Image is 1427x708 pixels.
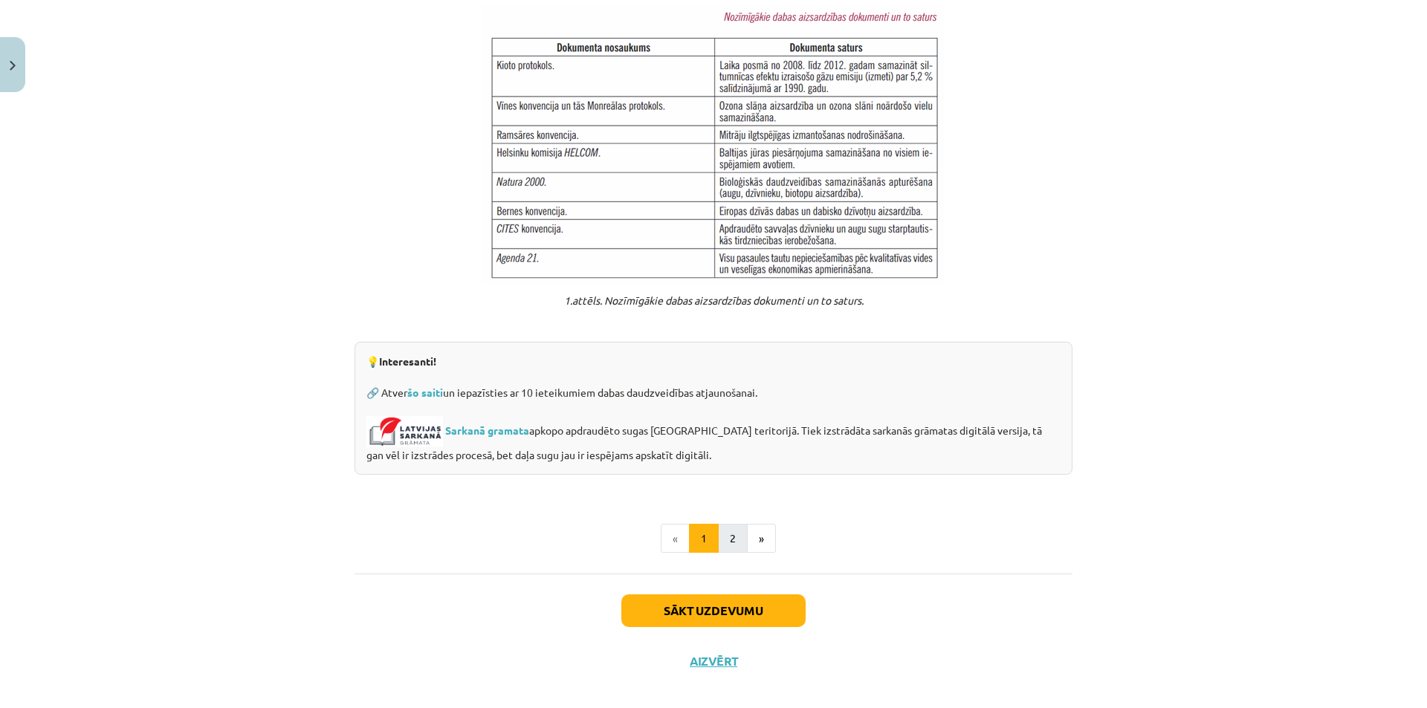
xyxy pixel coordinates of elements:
[445,423,529,436] a: Sarkanā gramata
[747,524,776,553] button: »
[685,654,742,669] button: Aizvērt
[407,386,443,399] a: šo saiti
[379,354,436,368] strong: Interesanti!
[564,293,864,307] em: 1.attēls. Nozīmīgākie dabas aizsardzības dokumenti un to saturs.
[689,524,719,553] button: 1
[10,61,16,71] img: icon-close-lesson-0947bae3869378f0d4975bcd49f059093ad1ed9edebbc8119c70593378902aed.svg
[355,524,1072,553] nav: Page navigation example
[355,342,1072,475] div: 💡 🔗 Atver un iepazīsties ar 10 ieteikumiem dabas daudzveidības atjaunošanai. apkopo apdraudēto su...
[718,524,748,553] button: 2
[621,594,806,627] button: Sākt uzdevumu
